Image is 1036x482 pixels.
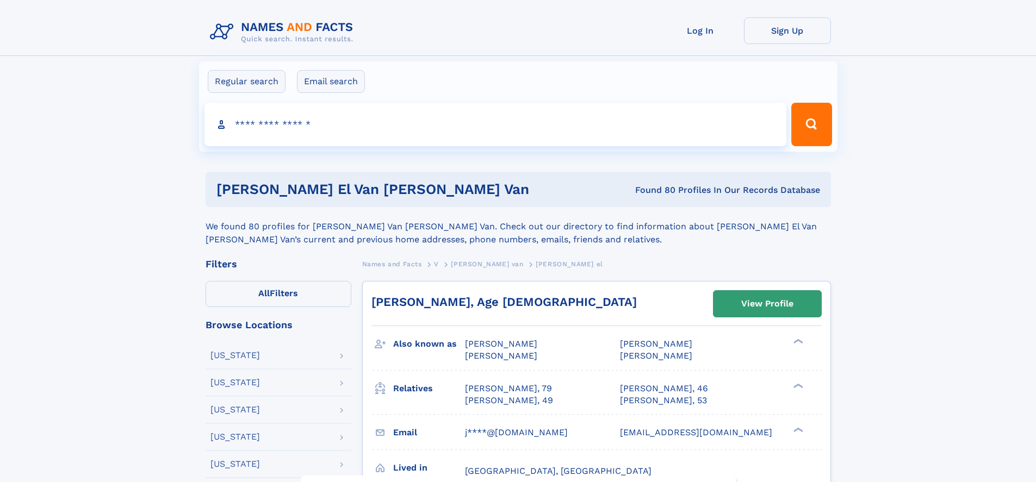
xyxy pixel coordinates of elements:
[393,335,465,353] h3: Also known as
[434,257,439,271] a: V
[620,350,692,361] span: [PERSON_NAME]
[393,379,465,398] h3: Relatives
[206,17,362,47] img: Logo Names and Facts
[451,260,523,268] span: [PERSON_NAME] van
[657,17,744,44] a: Log In
[210,433,260,441] div: [US_STATE]
[620,427,772,437] span: [EMAIL_ADDRESS][DOMAIN_NAME]
[297,70,365,93] label: Email search
[393,459,465,477] h3: Lived in
[465,395,553,406] a: [PERSON_NAME], 49
[206,320,351,330] div: Browse Locations
[791,338,804,345] div: ❯
[434,260,439,268] span: V
[465,339,537,349] span: [PERSON_NAME]
[465,466,652,476] span: [GEOGRAPHIC_DATA], [GEOGRAPHIC_DATA]
[210,378,260,387] div: [US_STATE]
[393,423,465,442] h3: Email
[206,281,351,307] label: Filters
[210,351,260,360] div: [US_STATE]
[582,184,820,196] div: Found 80 Profiles In Our Records Database
[791,426,804,433] div: ❯
[620,395,707,406] a: [PERSON_NAME], 53
[791,382,804,389] div: ❯
[714,291,821,317] a: View Profile
[371,295,637,309] a: [PERSON_NAME], Age [DEMOGRAPHIC_DATA]
[258,288,270,298] span: All
[216,183,582,196] h1: [PERSON_NAME] el van [PERSON_NAME] van
[744,17,831,44] a: Sign Up
[210,405,260,414] div: [US_STATE]
[206,207,831,246] div: We found 80 profiles for [PERSON_NAME] Van [PERSON_NAME] Van. Check out our directory to find inf...
[206,259,351,269] div: Filters
[451,257,523,271] a: [PERSON_NAME] van
[741,291,793,316] div: View Profile
[210,460,260,468] div: [US_STATE]
[791,103,832,146] button: Search Button
[465,350,537,361] span: [PERSON_NAME]
[204,103,787,146] input: search input
[465,383,552,395] a: [PERSON_NAME], 79
[362,257,422,271] a: Names and Facts
[620,339,692,349] span: [PERSON_NAME]
[536,260,603,268] span: [PERSON_NAME] el
[620,383,708,395] a: [PERSON_NAME], 46
[208,70,286,93] label: Regular search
